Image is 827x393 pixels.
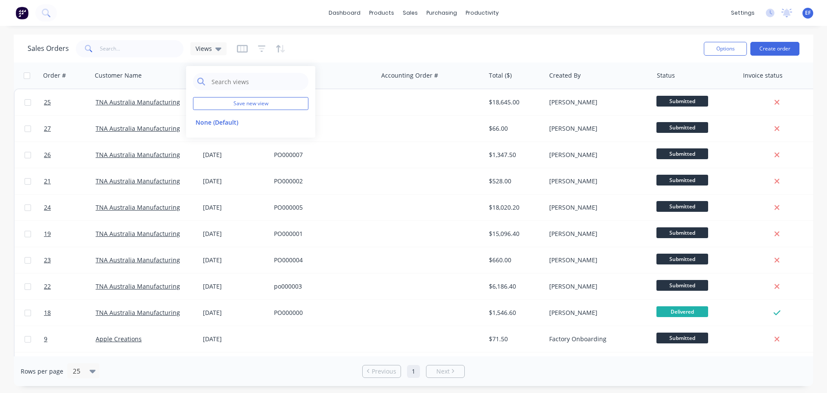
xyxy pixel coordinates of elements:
[274,98,370,107] div: PO000006
[96,230,180,238] a: TNA Australia Manufacturing
[549,124,645,133] div: [PERSON_NAME]
[95,71,142,80] div: Customer Name
[489,151,540,159] div: $1,347.50
[489,124,540,133] div: $66.00
[549,308,645,317] div: [PERSON_NAME]
[656,306,708,317] span: Delivered
[96,151,180,159] a: TNA Australia Manufacturing
[656,254,708,264] span: Submitted
[44,247,96,273] a: 23
[274,203,370,212] div: PO000005
[657,71,675,80] div: Status
[44,274,96,299] a: 22
[96,98,180,106] a: TNA Australia Manufacturing
[44,256,51,264] span: 23
[656,280,708,291] span: Submitted
[422,6,461,19] div: purchasing
[44,124,51,133] span: 27
[96,177,180,185] a: TNA Australia Manufacturing
[100,40,184,57] input: Search...
[203,230,267,238] div: [DATE]
[193,97,308,110] button: Save new view
[44,335,47,343] span: 9
[750,42,799,56] button: Create order
[28,44,69,53] h1: Sales Orders
[203,335,267,343] div: [DATE]
[805,9,811,17] span: EF
[193,117,291,127] button: None (Default)
[274,256,370,264] div: PO000004
[96,124,180,132] a: TNA Australia Manufacturing
[203,308,267,317] div: [DATE]
[398,6,422,19] div: sales
[704,42,747,56] button: Options
[489,335,540,343] div: $71.50
[44,230,51,238] span: 19
[44,116,96,141] a: 27
[96,308,180,317] a: TNA Australia Manufacturing
[44,203,51,212] span: 24
[44,352,96,378] a: 20
[274,308,370,317] div: PO000000
[274,230,370,238] div: PO000001
[365,6,398,19] div: products
[656,122,708,133] span: Submitted
[489,177,540,185] div: $528.00
[727,6,759,19] div: settings
[21,367,63,376] span: Rows per page
[656,227,708,238] span: Submitted
[274,282,370,291] div: po000003
[656,96,708,107] span: Submitted
[203,203,267,212] div: [DATE]
[656,148,708,159] span: Submitted
[44,308,51,317] span: 18
[363,367,401,376] a: Previous page
[436,367,450,376] span: Next
[743,71,783,80] div: Invoice status
[44,177,51,185] span: 21
[44,142,96,168] a: 26
[96,282,180,290] a: TNA Australia Manufacturing
[44,151,51,159] span: 26
[16,6,28,19] img: Factory
[549,98,645,107] div: [PERSON_NAME]
[549,256,645,264] div: [PERSON_NAME]
[489,203,540,212] div: $18,020.20
[549,230,645,238] div: [PERSON_NAME]
[44,300,96,326] a: 18
[44,168,96,194] a: 21
[549,151,645,159] div: [PERSON_NAME]
[96,256,180,264] a: TNA Australia Manufacturing
[549,282,645,291] div: [PERSON_NAME]
[656,175,708,185] span: Submitted
[656,201,708,212] span: Submitted
[381,71,438,80] div: Accounting Order #
[489,98,540,107] div: $18,645.00
[203,177,267,185] div: [DATE]
[211,73,304,90] input: Search views
[324,6,365,19] a: dashboard
[196,44,212,53] span: Views
[549,177,645,185] div: [PERSON_NAME]
[489,282,540,291] div: $6,186.40
[359,365,468,378] ul: Pagination
[489,308,540,317] div: $1,546.60
[549,71,581,80] div: Created By
[44,89,96,115] a: 25
[203,256,267,264] div: [DATE]
[203,151,267,159] div: [DATE]
[274,177,370,185] div: PO000002
[461,6,503,19] div: productivity
[489,230,540,238] div: $15,096.40
[549,335,645,343] div: Factory Onboarding
[44,98,51,107] span: 25
[43,71,66,80] div: Order #
[489,256,540,264] div: $660.00
[489,71,512,80] div: Total ($)
[96,203,180,211] a: TNA Australia Manufacturing
[44,326,96,352] a: 9
[549,203,645,212] div: [PERSON_NAME]
[203,282,267,291] div: [DATE]
[274,151,370,159] div: PO000007
[407,365,420,378] a: Page 1 is your current page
